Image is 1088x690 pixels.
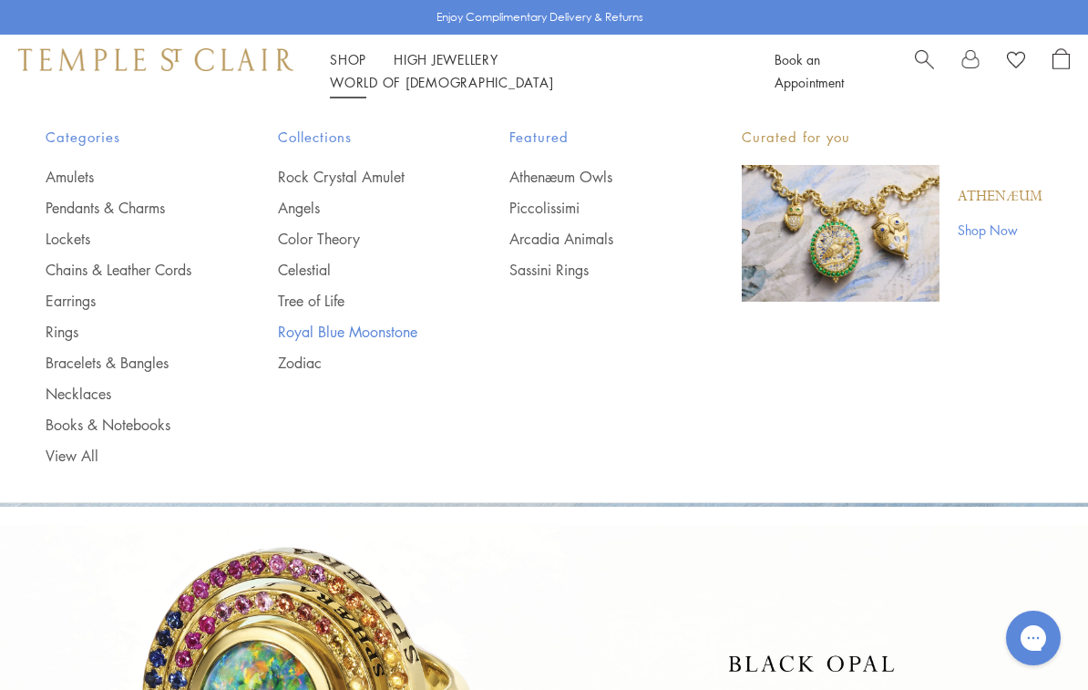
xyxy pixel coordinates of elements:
[1007,48,1025,76] a: View Wishlist
[46,415,205,435] a: Books & Notebooks
[278,322,437,342] a: Royal Blue Moonstone
[46,126,205,149] span: Categories
[958,187,1042,207] a: Athenæum
[509,260,669,280] a: Sassini Rings
[997,604,1070,672] iframe: Gorgias live chat messenger
[509,167,669,187] a: Athenæum Owls
[742,126,1042,149] p: Curated for you
[278,260,437,280] a: Celestial
[509,229,669,249] a: Arcadia Animals
[46,229,205,249] a: Lockets
[278,167,437,187] a: Rock Crystal Amulet
[509,126,669,149] span: Featured
[46,167,205,187] a: Amulets
[958,220,1042,240] a: Shop Now
[46,446,205,466] a: View All
[46,353,205,373] a: Bracelets & Bangles
[1052,48,1070,94] a: Open Shopping Bag
[46,384,205,404] a: Necklaces
[330,48,734,94] nav: Main navigation
[915,48,934,94] a: Search
[775,50,844,91] a: Book an Appointment
[509,198,669,218] a: Piccolissimi
[46,260,205,280] a: Chains & Leather Cords
[330,50,366,68] a: ShopShop
[278,229,437,249] a: Color Theory
[394,50,498,68] a: High JewelleryHigh Jewellery
[330,73,553,91] a: World of [DEMOGRAPHIC_DATA]World of [DEMOGRAPHIC_DATA]
[18,48,293,70] img: Temple St. Clair
[278,198,437,218] a: Angels
[278,291,437,311] a: Tree of Life
[46,291,205,311] a: Earrings
[278,126,437,149] span: Collections
[436,8,643,26] p: Enjoy Complimentary Delivery & Returns
[46,322,205,342] a: Rings
[46,198,205,218] a: Pendants & Charms
[278,353,437,373] a: Zodiac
